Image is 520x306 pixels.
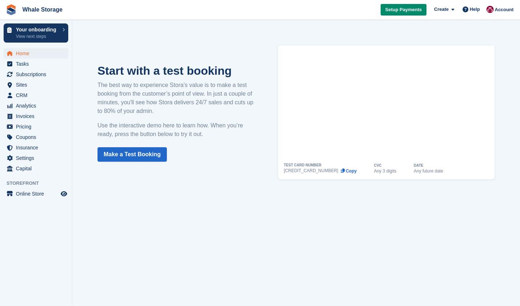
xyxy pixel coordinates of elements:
a: menu [4,163,68,174]
a: menu [4,122,68,132]
span: Analytics [16,101,59,111]
a: Make a Test Booking [97,147,167,162]
p: Use the interactive demo here to learn how. When you’re ready, press the button below to try it out. [97,121,256,139]
a: menu [4,101,68,111]
a: menu [4,80,68,90]
span: Home [16,48,59,58]
span: Online Store [16,189,59,199]
div: [CREDIT_CARD_NUMBER] [284,169,338,173]
img: Amy Biddick [486,6,494,13]
a: menu [4,111,68,121]
a: menu [4,90,68,100]
span: Sites [16,80,59,90]
span: CRM [16,90,59,100]
span: Pricing [16,122,59,132]
img: stora-icon-8386f47178a22dfd0bd8f6a31ec36ba5ce8667c1dd55bd0f319d3a0aa187defe.svg [6,4,17,15]
a: Your onboarding View next steps [4,23,68,43]
a: menu [4,189,68,199]
a: menu [4,143,68,153]
a: menu [4,48,68,58]
p: View next steps [16,33,59,40]
a: Preview store [60,189,68,198]
div: Any future date [414,169,443,173]
span: Coupons [16,132,59,142]
a: menu [4,69,68,79]
div: TEST CARD NUMBER [284,163,321,167]
a: Setup Payments [381,4,426,16]
span: Help [470,6,480,13]
span: Tasks [16,59,59,69]
a: menu [4,153,68,163]
span: Capital [16,163,59,174]
span: Storefront [6,180,72,187]
div: CVC [374,164,382,167]
a: menu [4,59,68,69]
iframe: How to Place a Test Booking [284,45,489,163]
span: Insurance [16,143,59,153]
a: Whale Storage [19,4,65,16]
span: Create [434,6,448,13]
div: Any 3 digits [374,169,396,173]
span: Settings [16,153,59,163]
div: DATE [414,164,423,167]
span: Subscriptions [16,69,59,79]
span: Account [495,6,513,13]
strong: Start with a test booking [97,64,232,77]
a: menu [4,132,68,142]
p: The best way to experience Stora’s value is to make a test booking from the customer’s point of v... [97,81,256,115]
button: Copy [341,169,357,174]
p: Your onboarding [16,27,59,32]
span: Setup Payments [385,6,422,13]
span: Invoices [16,111,59,121]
